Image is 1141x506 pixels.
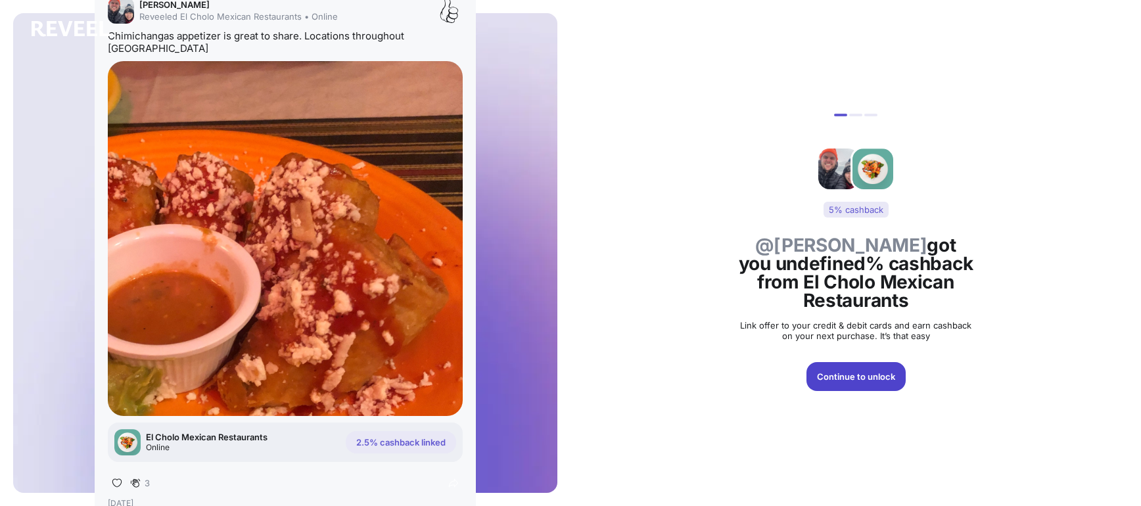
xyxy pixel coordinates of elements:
p: Chimichangas appetizer is great to share. Locations throughout [GEOGRAPHIC_DATA] [108,30,463,55]
span: @[PERSON_NAME] [755,234,927,256]
p: 2.5% cashback linked [356,437,446,448]
p: El Cholo Mexican Restaurants [146,432,268,442]
button: Continue to unlock [806,362,906,391]
p: Continue to unlock [817,371,895,382]
p: 5% cashback [829,204,883,215]
p: 3 [145,478,150,488]
h3: got you undefined% cashback from El Cholo Mexican Restaurants [737,236,974,310]
p: Online [146,443,268,453]
p: Link offer to your credit & debit cards and earn cashback on your next purchase. It’s that easy [737,320,974,341]
p: Reveeled El Cholo Mexican Restaurants • Online [139,11,338,22]
button: 2.5% cashback linked [346,431,456,453]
